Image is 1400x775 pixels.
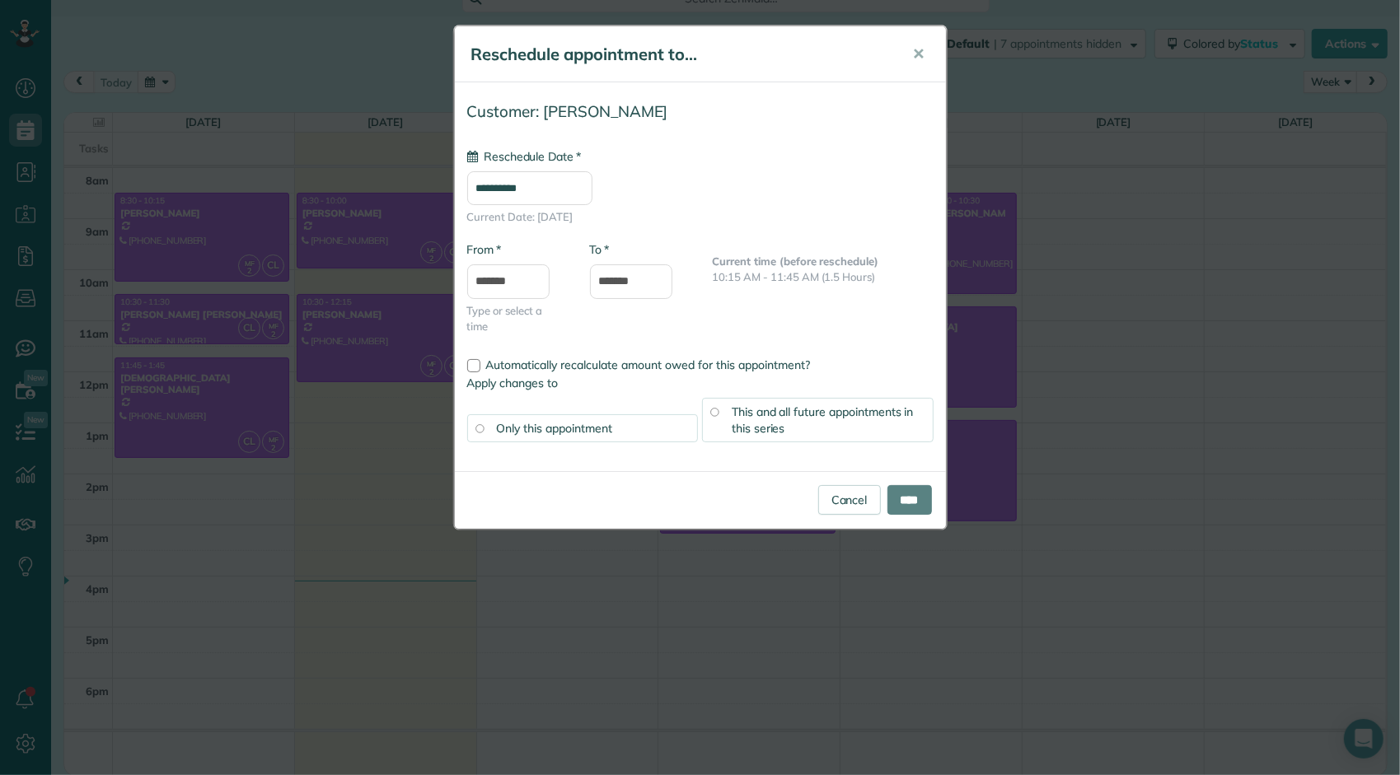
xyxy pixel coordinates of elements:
label: From [467,241,501,258]
span: ✕ [913,44,925,63]
span: Type or select a time [467,303,565,334]
span: Only this appointment [497,421,612,436]
span: This and all future appointments in this series [732,404,914,436]
input: Only this appointment [475,424,484,432]
label: To [590,241,609,258]
h4: Customer: [PERSON_NAME] [467,103,934,120]
h5: Reschedule appointment to... [471,43,890,66]
span: Automatically recalculate amount owed for this appointment? [486,357,811,372]
a: Cancel [818,485,881,515]
label: Apply changes to [467,375,934,391]
input: This and all future appointments in this series [710,408,719,416]
b: Current time (before reschedule) [713,254,879,268]
span: Current Date: [DATE] [467,209,934,225]
label: Reschedule Date [467,148,581,165]
p: 10:15 AM - 11:45 AM (1.5 Hours) [713,269,934,285]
